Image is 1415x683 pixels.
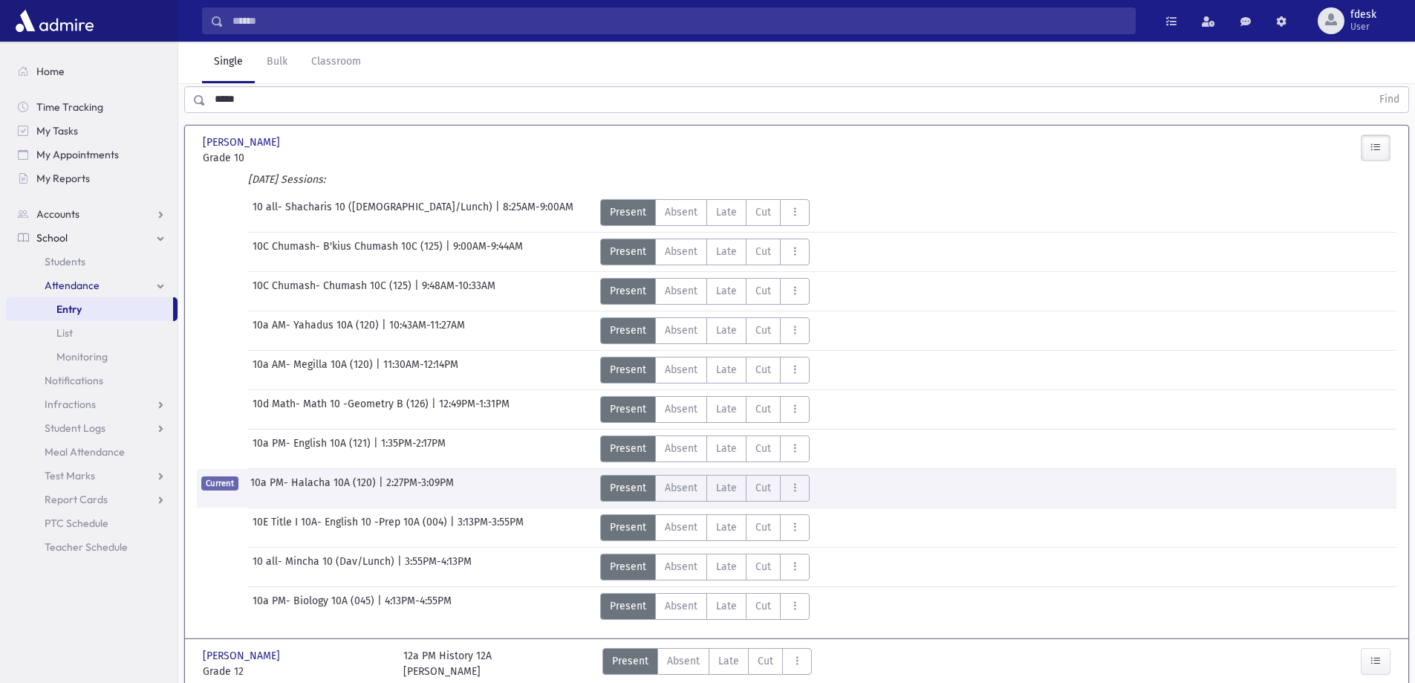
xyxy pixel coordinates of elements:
a: Student Logs [6,416,178,440]
span: 10E Title I 10A- English 10 -Prep 10A (004) [253,514,450,541]
span: Absent [665,480,697,496]
span: | [379,475,386,502]
a: Entry [6,297,173,321]
a: Report Cards [6,488,178,511]
span: Absent [665,283,697,299]
span: Cut [755,559,771,574]
a: Accounts [6,202,178,226]
span: Absent [665,598,697,614]
span: Present [610,441,646,456]
a: My Tasks [6,119,178,143]
span: Late [716,401,737,417]
a: Teacher Schedule [6,535,178,559]
span: Present [610,204,646,220]
span: PTC Schedule [45,517,108,530]
span: Attendance [45,279,100,292]
span: Late [716,598,737,614]
img: AdmirePro [12,6,97,36]
a: Attendance [6,273,178,297]
a: Single [202,42,255,83]
span: 10a PM- English 10A (121) [253,436,374,462]
a: Monitoring [6,345,178,369]
a: My Appointments [6,143,178,166]
input: Search [224,7,1135,34]
span: Cut [755,441,771,456]
span: Monitoring [56,350,108,363]
span: Absent [665,519,697,535]
a: Classroom [299,42,373,83]
span: My Reports [36,172,90,185]
span: Teacher Schedule [45,540,128,554]
span: Absent [665,441,697,456]
span: Late [716,244,737,259]
a: Meal Attendance [6,440,178,464]
span: Late [716,519,737,535]
span: Home [36,65,65,78]
span: My Appointments [36,148,119,161]
div: AttTypes [600,278,810,305]
span: Present [612,653,648,669]
a: Students [6,250,178,273]
span: Late [716,283,737,299]
span: 11:30AM-12:14PM [383,357,458,383]
span: Cut [755,204,771,220]
span: 2:27PM-3:09PM [386,475,454,502]
span: 10d Math- Math 10 -Geometry B (126) [253,396,432,423]
span: Accounts [36,207,79,221]
span: 4:13PM-4:55PM [385,593,452,620]
span: Absent [667,653,700,669]
span: Cut [755,401,771,417]
div: 12a PM History 12A [PERSON_NAME] [403,648,492,679]
span: Notifications [45,374,103,387]
div: AttTypes [602,648,812,679]
span: Present [610,362,646,378]
span: Present [610,283,646,299]
span: Late [716,559,737,574]
span: Present [610,598,646,614]
a: Time Tracking [6,95,178,119]
button: Find [1370,87,1408,112]
span: Present [610,519,646,535]
div: AttTypes [600,199,810,226]
span: 10:43AM-11:27AM [389,317,465,344]
span: Grade 10 [203,150,388,166]
span: Late [716,362,737,378]
span: Test Marks [45,469,95,482]
i: [DATE] Sessions: [248,173,325,186]
span: Late [716,441,737,456]
span: 10a PM- Halacha 10A (120) [250,475,379,502]
span: fdesk [1350,9,1376,21]
span: Cut [755,362,771,378]
span: Present [610,559,646,574]
span: | [382,317,389,344]
span: Cut [755,323,771,338]
a: Bulk [255,42,299,83]
span: 9:48AM-10:33AM [422,278,495,305]
span: Cut [755,244,771,259]
div: AttTypes [600,239,810,265]
a: Home [6,59,178,83]
span: Present [610,401,646,417]
span: Absent [665,204,697,220]
span: Absent [665,244,697,259]
a: PTC Schedule [6,511,178,535]
span: Time Tracking [36,100,103,114]
span: Cut [755,283,771,299]
span: | [450,514,458,541]
span: | [495,199,503,226]
span: Report Cards [45,493,108,506]
span: [PERSON_NAME] [203,135,283,150]
span: 10C Chumash- B'kius Chumash 10C (125) [253,239,446,265]
span: Late [718,653,739,669]
span: 1:35PM-2:17PM [381,436,446,462]
div: AttTypes [600,396,810,423]
span: Cut [755,480,771,496]
span: Late [716,323,737,338]
span: Present [610,244,646,259]
div: AttTypes [600,554,810,580]
a: School [6,226,178,250]
span: Meal Attendance [45,445,125,459]
span: 10C Chumash- Chumash 10C (125) [253,278,414,305]
a: Infractions [6,392,178,416]
span: [PERSON_NAME] [203,648,283,664]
